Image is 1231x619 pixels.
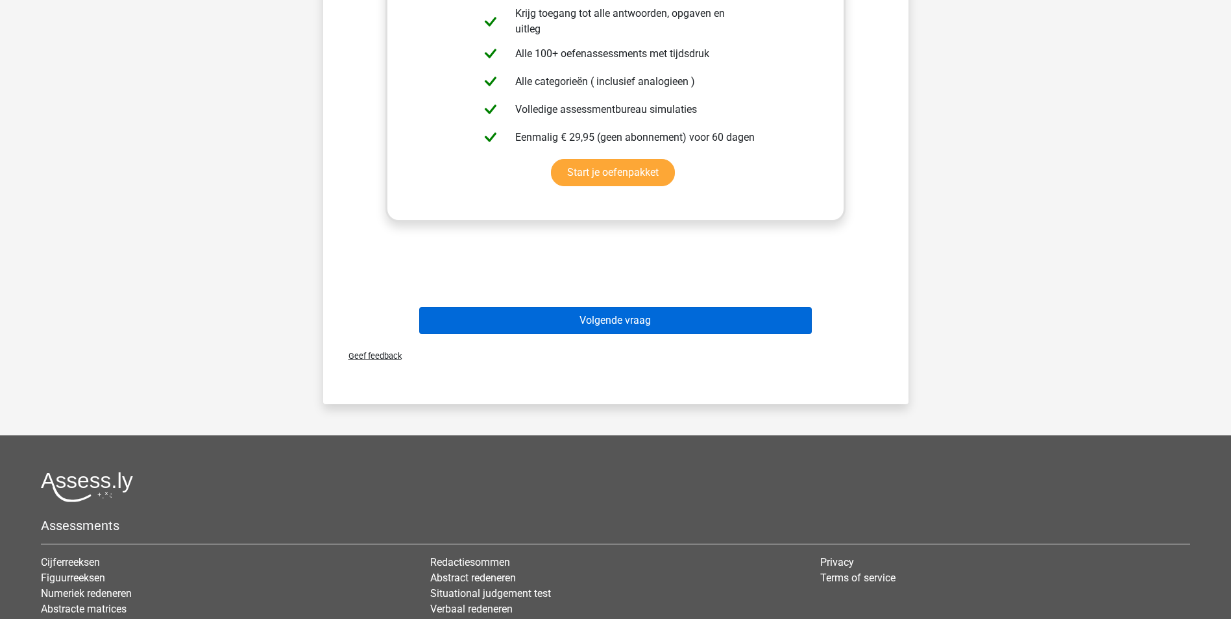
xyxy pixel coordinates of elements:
[41,518,1190,533] h5: Assessments
[41,572,105,584] a: Figuurreeksen
[338,351,402,361] span: Geef feedback
[820,572,896,584] a: Terms of service
[430,556,510,568] a: Redactiesommen
[41,603,127,615] a: Abstracte matrices
[419,307,812,334] button: Volgende vraag
[41,556,100,568] a: Cijferreeksen
[430,603,513,615] a: Verbaal redeneren
[820,556,854,568] a: Privacy
[41,472,133,502] img: Assessly logo
[430,587,551,600] a: Situational judgement test
[551,159,675,186] a: Start je oefenpakket
[430,572,516,584] a: Abstract redeneren
[41,587,132,600] a: Numeriek redeneren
